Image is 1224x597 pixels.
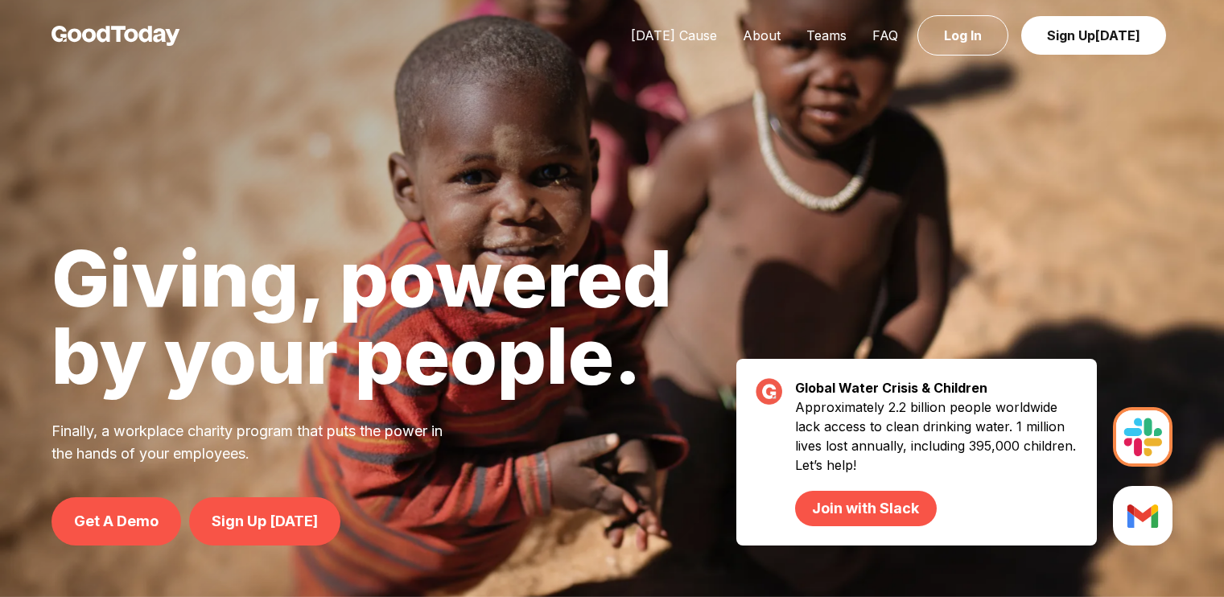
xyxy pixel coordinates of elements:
[730,27,793,43] a: About
[618,27,730,43] a: [DATE] Cause
[1113,486,1172,546] img: Slack
[795,380,987,396] strong: Global Water Crisis & Children
[1095,27,1140,43] span: [DATE]
[795,397,1078,526] p: Approximately 2.2 billion people worldwide lack access to clean drinking water. 1 million lives l...
[1021,16,1166,55] a: Sign Up[DATE]
[1113,407,1172,467] img: Slack
[859,27,911,43] a: FAQ
[793,27,859,43] a: Teams
[795,491,936,526] a: Join with Slack
[917,15,1008,56] a: Log In
[52,26,180,46] img: GoodToday
[189,497,340,546] a: Sign Up [DATE]
[52,240,672,394] h1: Giving, powered by your people.
[52,497,181,546] a: Get A Demo
[52,420,464,465] p: Finally, a workplace charity program that puts the power in the hands of your employees.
